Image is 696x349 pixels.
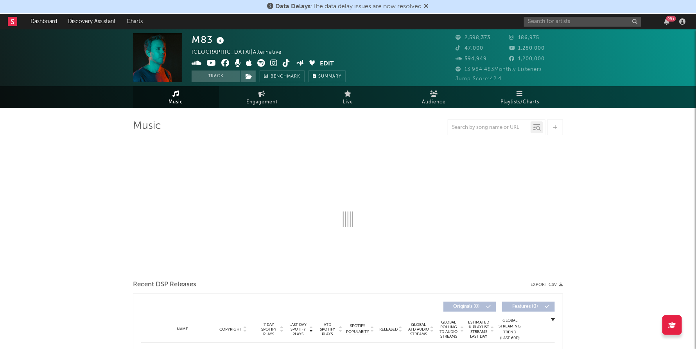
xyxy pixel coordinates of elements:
[509,56,545,61] span: 1,200,000
[343,98,353,107] span: Live
[509,46,545,51] span: 1,280,000
[524,17,641,27] input: Search for artists
[346,323,370,335] span: Spotify Popularity
[192,48,291,57] div: [GEOGRAPHIC_DATA] | Alternative
[438,320,459,339] span: Global Rolling 7D Audio Streams
[133,86,219,108] a: Music
[424,4,429,10] span: Dismiss
[379,327,398,332] span: Released
[507,304,543,309] span: Features ( 0 )
[305,86,391,108] a: Live
[288,322,309,336] span: Last Day Spotify Plays
[276,4,422,10] span: : The data delay issues are now resolved
[448,304,484,309] span: Originals ( 0 )
[219,327,242,332] span: Copyright
[666,16,676,22] div: 99 +
[169,98,183,107] span: Music
[192,33,226,46] div: M83
[133,280,196,289] span: Recent DSP Releases
[443,302,496,312] button: Originals(0)
[258,322,279,336] span: 7 Day Spotify Plays
[309,71,346,82] button: Summary
[317,322,338,336] span: ATD Spotify Plays
[456,67,542,72] span: 13,984,483 Monthly Listeners
[664,18,669,25] button: 99+
[276,4,311,10] span: Data Delays
[121,14,148,29] a: Charts
[456,56,487,61] span: 594,949
[219,86,305,108] a: Engagement
[477,86,563,108] a: Playlists/Charts
[246,98,278,107] span: Engagement
[157,326,208,332] div: Name
[192,71,240,82] button: Track
[456,46,483,51] span: 47,000
[448,125,531,131] input: Search by song name or URL
[456,76,502,81] span: Jump Score: 42.4
[391,86,477,108] a: Audience
[501,98,540,107] span: Playlists/Charts
[509,35,540,40] span: 186,975
[320,59,334,69] button: Edit
[468,320,490,339] span: Estimated % Playlist Streams Last Day
[408,322,429,336] span: Global ATD Audio Streams
[502,302,555,312] button: Features(0)
[271,72,300,81] span: Benchmark
[260,71,305,82] a: Benchmark
[422,98,446,107] span: Audience
[531,282,563,287] button: Export CSV
[318,74,341,79] span: Summary
[456,35,490,40] span: 2,598,373
[25,14,63,29] a: Dashboard
[63,14,121,29] a: Discovery Assistant
[498,318,522,341] div: Global Streaming Trend (Last 60D)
